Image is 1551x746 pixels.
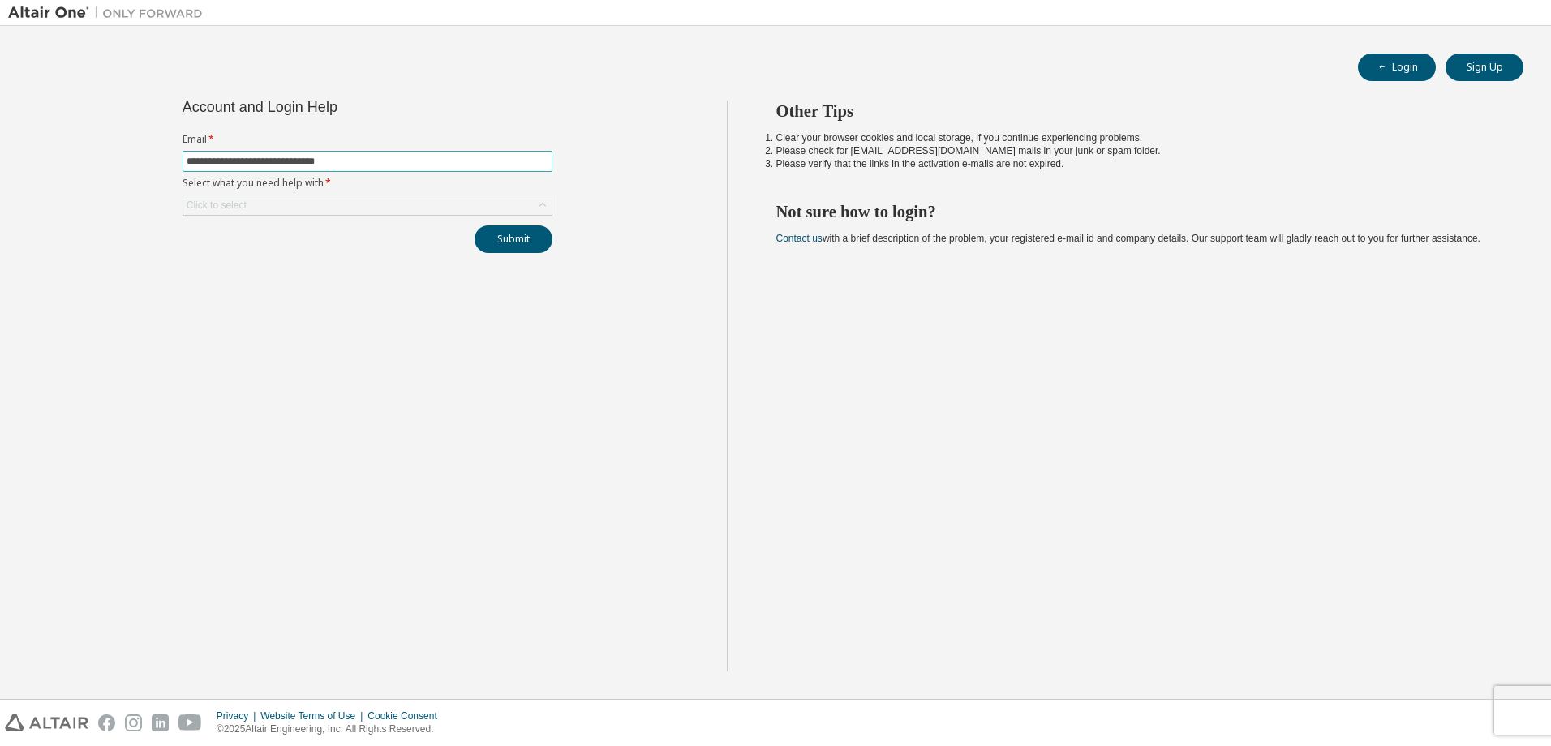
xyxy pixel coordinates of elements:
img: linkedin.svg [152,714,169,731]
span: with a brief description of the problem, your registered e-mail id and company details. Our suppo... [776,233,1480,244]
label: Email [183,133,552,146]
div: Account and Login Help [183,101,479,114]
div: Privacy [217,710,260,722]
h2: Not sure how to login? [776,201,1495,222]
img: youtube.svg [178,714,202,731]
p: © 2025 Altair Engineering, Inc. All Rights Reserved. [217,722,447,736]
li: Clear your browser cookies and local storage, if you continue experiencing problems. [776,131,1495,144]
img: instagram.svg [125,714,142,731]
h2: Other Tips [776,101,1495,122]
div: Cookie Consent [367,710,446,722]
button: Submit [475,225,552,253]
label: Select what you need help with [183,177,552,190]
div: Website Terms of Use [260,710,367,722]
div: Click to select [183,195,552,215]
div: Click to select [187,199,247,212]
img: altair_logo.svg [5,714,88,731]
a: Contact us [776,233,823,244]
li: Please check for [EMAIL_ADDRESS][DOMAIN_NAME] mails in your junk or spam folder. [776,144,1495,157]
button: Login [1358,54,1436,81]
li: Please verify that the links in the activation e-mails are not expired. [776,157,1495,170]
button: Sign Up [1446,54,1523,81]
img: Altair One [8,5,211,21]
img: facebook.svg [98,714,115,731]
